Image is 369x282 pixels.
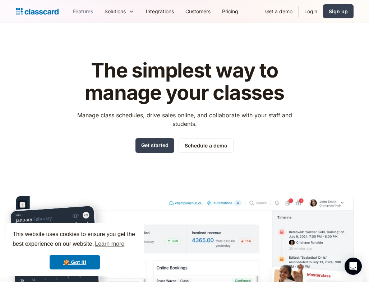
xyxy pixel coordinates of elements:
div: Solutions [99,3,140,19]
a: home [16,6,59,17]
a: Get started [135,138,174,153]
a: Sign up [323,4,354,18]
a: Login [299,3,323,19]
div: Open Intercom Messenger [345,258,362,275]
a: Get a demo [259,3,298,19]
span: This website uses cookies to ensure you get the best experience on our website. [13,230,137,249]
a: dismiss cookie message [50,255,100,269]
h1: The simplest way to manage your classes [70,60,299,104]
a: Features [67,3,99,19]
a: learn more about cookies [94,239,125,249]
a: Customers [180,3,216,19]
a: Pricing [216,3,244,19]
p: Manage class schedules, drive sales online, and collaborate with your staff and students. [70,111,299,128]
div: cookieconsent [6,223,144,276]
a: Integrations [140,3,180,19]
a: Schedule a demo [179,138,234,153]
div: Sign up [329,8,348,15]
div: Solutions [105,8,126,15]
